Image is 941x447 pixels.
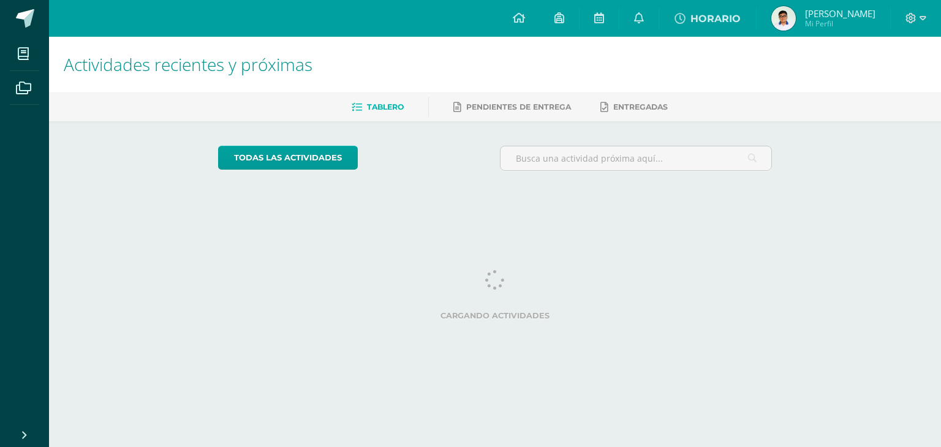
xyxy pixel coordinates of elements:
span: Pendientes de entrega [466,102,571,111]
span: Tablero [367,102,404,111]
a: todas las Actividades [218,146,358,170]
a: Pendientes de entrega [453,97,571,117]
span: [PERSON_NAME] [805,7,875,20]
span: Entregadas [613,102,668,111]
a: Tablero [352,97,404,117]
span: HORARIO [690,13,741,24]
span: Mi Perfil [805,18,875,29]
img: 95122e8bf307eaf4eee95ff667ef2a7e.png [771,6,796,31]
a: Entregadas [600,97,668,117]
input: Busca una actividad próxima aquí... [501,146,772,170]
span: Actividades recientes y próximas [64,53,312,76]
label: Cargando actividades [218,311,773,320]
